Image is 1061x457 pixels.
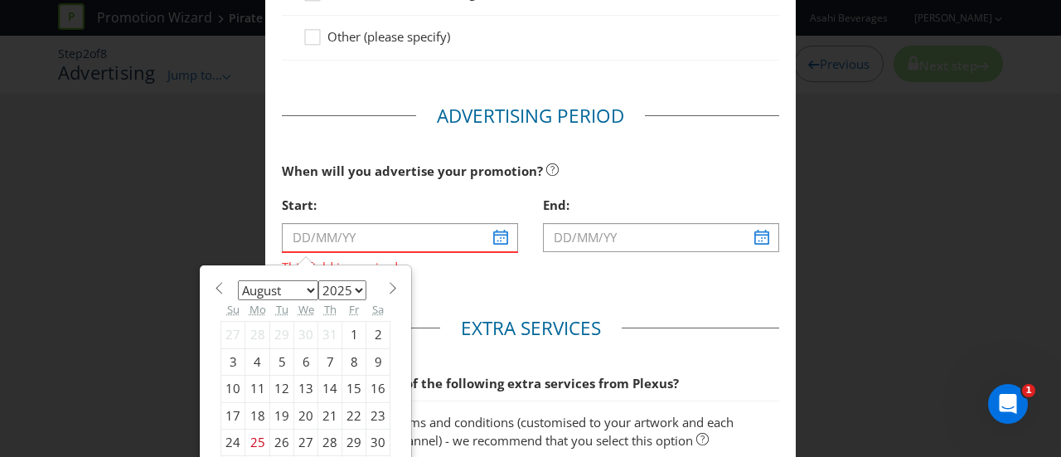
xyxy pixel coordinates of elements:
div: 3 [221,348,245,375]
div: 9 [366,348,390,375]
div: 12 [270,376,294,402]
input: DD/MM/YY [282,223,518,252]
span: Short form terms and conditions (customised to your artwork and each advertising channel) - we re... [327,414,734,448]
abbr: Friday [349,302,359,317]
div: 29 [342,430,366,456]
iframe: Intercom live chat [988,384,1028,424]
div: 18 [245,402,270,429]
div: 31 [318,322,342,348]
legend: Extra Services [440,315,622,342]
span: Other (please specify) [327,28,450,45]
div: 22 [342,402,366,429]
div: 28 [245,322,270,348]
div: 10 [221,376,245,402]
div: 24 [221,430,245,456]
div: 17 [221,402,245,429]
div: End: [543,188,779,222]
div: 30 [294,322,318,348]
div: 25 [245,430,270,456]
abbr: Sunday [227,302,240,317]
div: 4 [245,348,270,375]
div: 27 [294,430,318,456]
span: Would you like any of the following extra services from Plexus? [282,375,679,391]
abbr: Wednesday [298,302,314,317]
div: 7 [318,348,342,375]
input: DD/MM/YY [543,223,779,252]
div: 21 [318,402,342,429]
span: When will you advertise your promotion? [282,163,543,179]
div: Start: [282,188,518,222]
div: 26 [270,430,294,456]
div: 16 [366,376,390,402]
div: 5 [270,348,294,375]
abbr: Tuesday [276,302,288,317]
div: 11 [245,376,270,402]
div: 15 [342,376,366,402]
div: 13 [294,376,318,402]
div: 2 [366,322,390,348]
div: 27 [221,322,245,348]
div: 28 [318,430,342,456]
div: 6 [294,348,318,375]
span: 1 [1022,384,1035,397]
div: 20 [294,402,318,429]
div: 19 [270,402,294,429]
div: 8 [342,348,366,375]
div: 30 [366,430,390,456]
div: 23 [366,402,390,429]
legend: Advertising Period [416,103,645,129]
abbr: Thursday [324,302,337,317]
div: 29 [270,322,294,348]
abbr: Saturday [372,302,384,317]
div: 14 [318,376,342,402]
abbr: Monday [250,302,266,317]
div: 1 [342,322,366,348]
span: This field is required [282,253,518,277]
